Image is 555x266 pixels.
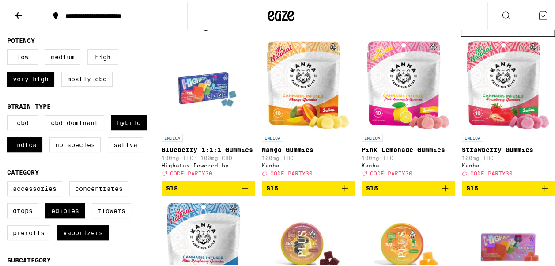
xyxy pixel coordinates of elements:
a: Open page for Blueberry 1:1:1 Gummies from Highatus Powered by Cannabiotix [162,39,255,179]
div: Highatus Powered by Cannabiotix [162,161,255,167]
p: Strawberry Gummies [462,144,555,152]
a: Open page for Strawberry Gummies from Kanha [462,39,555,179]
label: Vaporizers [57,224,109,239]
label: Mostly CBD [61,70,113,85]
label: Prerolls [7,224,50,239]
p: INDICA [162,132,183,140]
span: $15 [466,183,478,190]
span: CODE PARTY30 [270,169,313,175]
p: Blueberry 1:1:1 Gummies [162,144,255,152]
a: Open page for Pink Lemonade Gummies from Kanha [362,39,455,179]
span: CODE PARTY30 [170,169,212,175]
p: Mango Gummies [262,144,355,152]
span: CODE PARTY30 [370,169,412,175]
label: Flowers [92,201,131,217]
img: Kanha - Strawberry Gummies [467,39,549,128]
label: No Species [49,136,101,151]
p: Pink Lemonade Gummies [362,144,455,152]
label: CBD Dominant [45,114,104,129]
legend: Strain Type [7,101,51,108]
label: Accessories [7,179,62,194]
label: Concentrates [69,179,128,194]
p: 100mg THC [362,153,455,159]
button: Add to bag [362,179,455,194]
label: Medium [45,48,80,63]
img: Highatus Powered by Cannabiotix - Blueberry 1:1:1 Gummies [164,39,252,128]
button: Add to bag [462,179,555,194]
span: $15 [266,183,278,190]
legend: Subcategory [7,255,51,262]
img: Kanha - Pink Lemonade Gummies [367,39,449,128]
p: 100mg THC [262,153,355,159]
span: $15 [366,183,378,190]
legend: Potency [7,35,35,42]
span: Hi. Need any help? [5,6,64,13]
p: 100mg THC [462,153,555,159]
label: Hybrid [111,114,147,129]
p: INDICA [262,132,283,140]
span: CODE PARTY30 [470,169,513,175]
p: INDICA [362,132,383,140]
button: Add to bag [262,179,355,194]
legend: Category [7,167,39,174]
label: High [87,48,118,63]
div: Kanha [262,161,355,167]
label: CBD [7,114,38,129]
label: Indica [7,136,42,151]
div: Kanha [462,161,555,167]
div: Kanha [362,161,455,167]
label: Sativa [108,136,143,151]
label: Low [7,48,38,63]
label: Drops [7,201,38,217]
span: $18 [166,183,178,190]
img: Kanha - Mango Gummies [267,39,349,128]
button: Add to bag [162,179,255,194]
label: Very High [7,70,54,85]
label: Edibles [45,201,85,217]
p: 100mg THC: 100mg CBD [162,153,255,159]
p: INDICA [462,132,483,140]
a: Open page for Mango Gummies from Kanha [262,39,355,179]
